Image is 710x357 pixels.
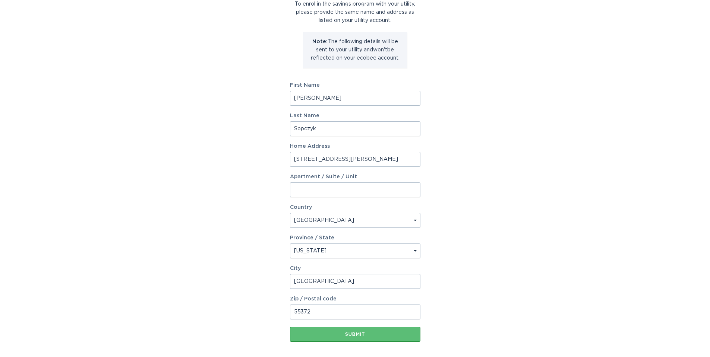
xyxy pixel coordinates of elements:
[309,38,402,62] p: The following details will be sent to your utility and won't be reflected on your ecobee account.
[290,113,420,118] label: Last Name
[290,83,420,88] label: First Name
[290,296,420,302] label: Zip / Postal code
[290,144,420,149] label: Home Address
[312,39,328,44] strong: Note:
[290,235,334,240] label: Province / State
[290,327,420,342] button: Submit
[290,266,420,271] label: City
[290,174,420,179] label: Apartment / Suite / Unit
[294,332,417,337] div: Submit
[290,205,312,210] label: Country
